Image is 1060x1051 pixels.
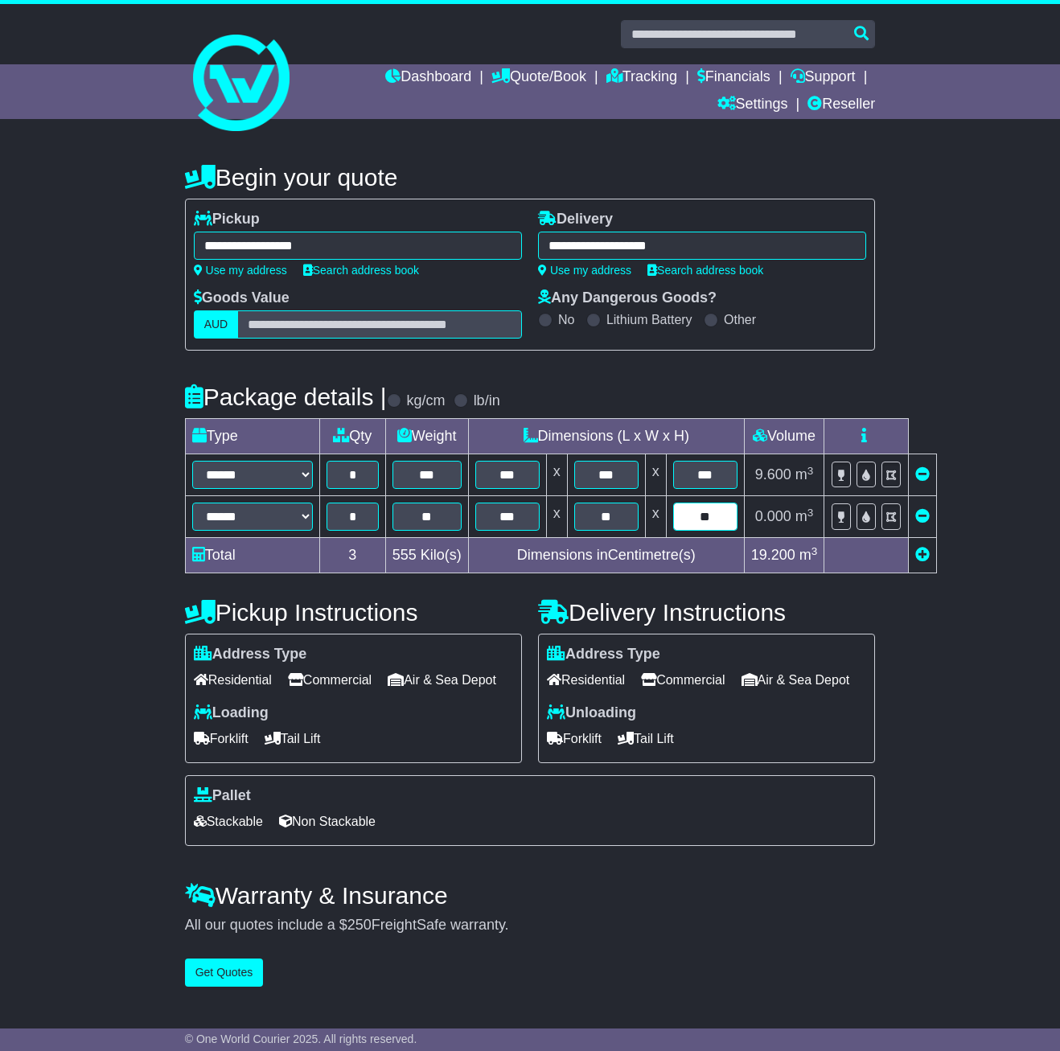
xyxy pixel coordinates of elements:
[185,959,264,987] button: Get Quotes
[385,419,468,454] td: Weight
[799,547,818,563] span: m
[538,211,613,228] label: Delivery
[724,312,756,327] label: Other
[606,64,677,92] a: Tracking
[185,419,319,454] td: Type
[742,667,850,692] span: Air & Sea Depot
[547,667,625,692] span: Residential
[319,419,385,454] td: Qty
[755,508,791,524] span: 0.000
[194,264,287,277] a: Use my address
[915,547,930,563] a: Add new item
[388,667,496,692] span: Air & Sea Depot
[647,264,763,277] a: Search address book
[538,289,717,307] label: Any Dangerous Goods?
[385,538,468,573] td: Kilo(s)
[558,312,574,327] label: No
[538,599,875,626] h4: Delivery Instructions
[645,454,666,496] td: x
[645,496,666,538] td: x
[185,882,876,909] h4: Warranty & Insurance
[807,92,875,119] a: Reseller
[547,646,660,663] label: Address Type
[791,64,856,92] a: Support
[755,466,791,482] span: 9.600
[807,465,814,477] sup: 3
[795,466,814,482] span: m
[279,809,376,834] span: Non Stackable
[288,667,372,692] span: Commercial
[468,538,744,573] td: Dimensions in Centimetre(s)
[474,392,500,410] label: lb/in
[392,547,417,563] span: 555
[697,64,770,92] a: Financials
[751,547,795,563] span: 19.200
[744,419,824,454] td: Volume
[194,809,263,834] span: Stackable
[795,508,814,524] span: m
[265,726,321,751] span: Tail Lift
[194,646,307,663] label: Address Type
[547,704,636,722] label: Unloading
[807,507,814,519] sup: 3
[194,704,269,722] label: Loading
[185,917,876,934] div: All our quotes include a $ FreightSafe warranty.
[546,496,567,538] td: x
[547,726,602,751] span: Forklift
[194,667,272,692] span: Residential
[546,454,567,496] td: x
[185,384,387,410] h4: Package details |
[194,787,251,805] label: Pallet
[319,538,385,573] td: 3
[915,466,930,482] a: Remove this item
[194,211,260,228] label: Pickup
[811,545,818,557] sup: 3
[185,164,876,191] h4: Begin your quote
[347,917,372,933] span: 250
[407,392,446,410] label: kg/cm
[491,64,586,92] a: Quote/Book
[185,599,522,626] h4: Pickup Instructions
[194,310,239,339] label: AUD
[385,64,471,92] a: Dashboard
[618,726,674,751] span: Tail Lift
[538,264,631,277] a: Use my address
[641,667,725,692] span: Commercial
[194,289,290,307] label: Goods Value
[606,312,692,327] label: Lithium Battery
[915,508,930,524] a: Remove this item
[194,726,249,751] span: Forklift
[185,1033,417,1045] span: © One World Courier 2025. All rights reserved.
[717,92,788,119] a: Settings
[303,264,419,277] a: Search address book
[468,419,744,454] td: Dimensions (L x W x H)
[185,538,319,573] td: Total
